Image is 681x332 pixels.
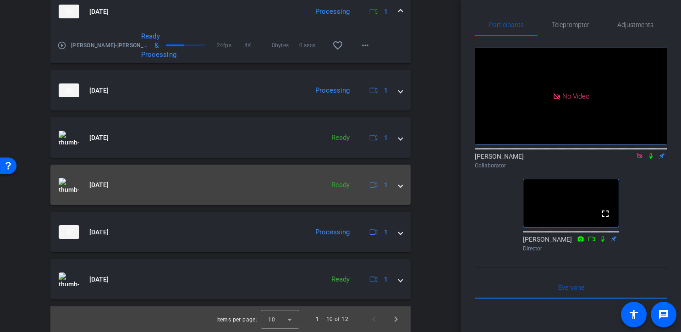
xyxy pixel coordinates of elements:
img: thumb-nail [59,5,79,18]
span: 1 [384,275,388,284]
span: [DATE] [89,7,109,17]
span: [PERSON_NAME]-[PERSON_NAME]-Setting up Acct tk2-2025-09-11-11-58-08-449-0 [71,41,148,50]
span: [DATE] [89,275,109,284]
span: Everyone [558,284,584,291]
span: 1 [384,133,388,143]
img: thumb-nail [59,131,79,144]
div: Processing [311,227,354,238]
img: thumb-nail [59,272,79,286]
span: [DATE] [89,180,109,190]
span: [DATE] [89,227,109,237]
mat-icon: more_horiz [360,40,371,51]
div: Items per page: [216,315,257,324]
span: [DATE] [89,86,109,95]
img: thumb-nail [59,225,79,239]
mat-icon: favorite_border [332,40,343,51]
span: 4K [244,41,272,50]
mat-icon: accessibility [628,309,639,320]
span: Participants [489,22,524,28]
span: Adjustments [617,22,654,28]
mat-expansion-panel-header: thumb-nail[DATE]Processing1 [50,70,411,111]
img: thumb-nail [59,178,79,192]
button: Previous page [363,308,385,330]
div: thumb-nail[DATE]Processing1 [50,32,411,63]
span: 0bytes [272,41,299,50]
span: 1 [384,7,388,17]
mat-icon: play_circle_outline [57,41,66,50]
div: Ready & Processing [137,32,163,59]
div: [PERSON_NAME] [475,152,667,170]
mat-expansion-panel-header: thumb-nail[DATE]Processing1 [50,212,411,252]
div: [PERSON_NAME] [523,235,619,253]
span: No Video [562,92,589,100]
div: Processing [311,6,354,17]
mat-expansion-panel-header: thumb-nail[DATE]Ready1 [50,259,411,299]
mat-expansion-panel-header: thumb-nail[DATE]Ready1 [50,165,411,205]
div: Processing [311,85,354,96]
div: Collaborator [475,161,667,170]
div: 1 – 10 of 12 [316,315,348,324]
div: Ready [327,180,354,190]
span: 1 [384,180,388,190]
mat-icon: fullscreen [600,208,611,219]
img: thumb-nail [59,83,79,97]
span: 0 secs [299,41,327,50]
div: Director [523,244,619,253]
div: Ready [327,133,354,143]
mat-icon: message [658,309,669,320]
span: Teleprompter [552,22,589,28]
span: [DATE] [89,133,109,143]
span: 24fps [217,41,244,50]
mat-expansion-panel-header: thumb-nail[DATE]Ready1 [50,117,411,158]
button: Next page [385,308,407,330]
div: Ready [327,274,354,285]
span: 1 [384,86,388,95]
span: 1 [384,227,388,237]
